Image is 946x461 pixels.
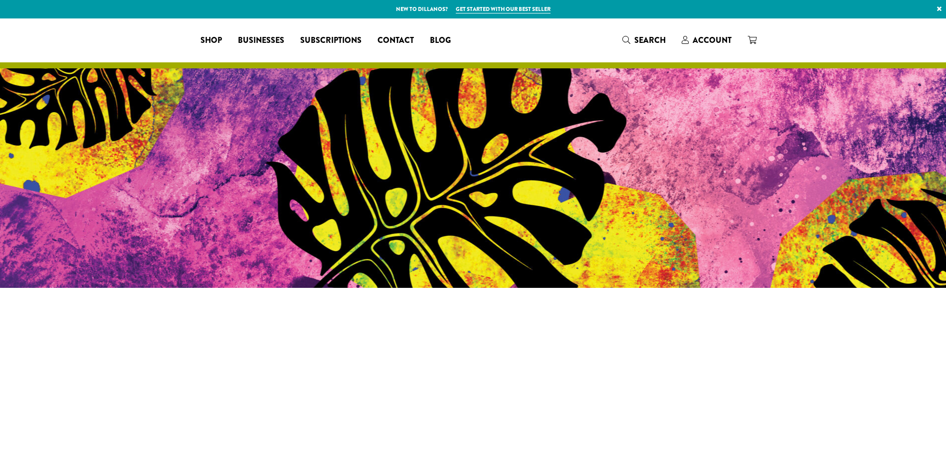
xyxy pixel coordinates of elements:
span: Blog [430,34,451,47]
span: Shop [200,34,222,47]
span: Subscriptions [300,34,362,47]
span: Account [693,34,732,46]
span: Contact [378,34,414,47]
a: Shop [192,32,230,48]
span: Search [634,34,666,46]
a: Get started with our best seller [456,5,551,13]
span: Businesses [238,34,284,47]
a: Search [614,32,674,48]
